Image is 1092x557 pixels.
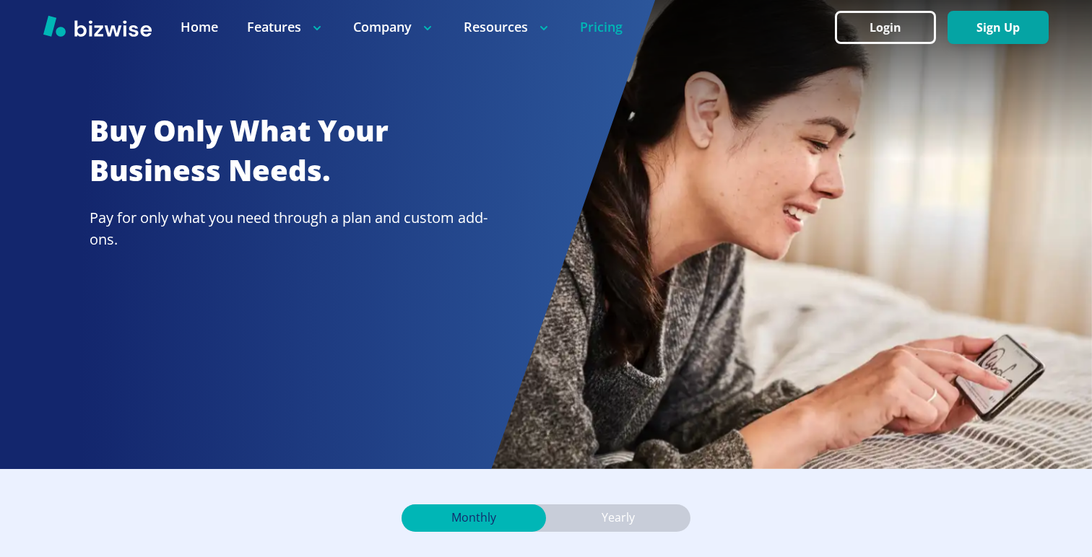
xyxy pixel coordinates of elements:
p: Monthly [451,510,496,526]
button: Login [835,11,936,44]
a: Home [181,18,218,36]
a: Login [835,21,948,35]
p: Yearly [602,510,635,526]
p: Pay for only what you need through a plan and custom add-ons. [90,207,491,250]
button: Sign Up [948,11,1049,44]
p: Resources [464,18,551,36]
a: Sign Up [948,21,1049,35]
a: Pricing [580,18,623,36]
img: Bizwise Logo [43,15,152,37]
p: Company [353,18,435,36]
h2: Buy Only What Your Business Needs. [90,111,491,190]
p: Features [247,18,324,36]
div: Monthly [402,504,546,532]
div: Yearly [546,504,690,532]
